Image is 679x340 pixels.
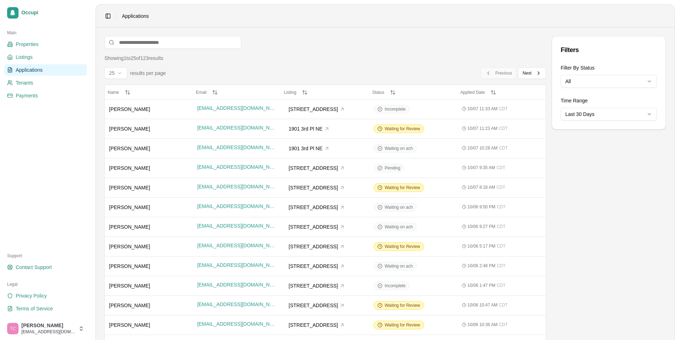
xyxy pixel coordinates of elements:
[109,263,150,269] span: [PERSON_NAME]
[284,90,366,95] button: Listing
[385,283,406,289] span: Incomplete
[109,244,150,249] span: [PERSON_NAME]
[468,243,495,249] span: 10/06 5:17 PM
[197,281,277,288] span: [EMAIL_ADDRESS][DOMAIN_NAME]
[518,67,546,79] button: Next
[385,204,413,210] span: Waiting on ach
[4,250,87,262] div: Support
[468,106,498,112] span: 10/07 11:33 AM
[4,279,87,290] div: Legal
[197,163,277,171] span: [EMAIL_ADDRESS][DOMAIN_NAME]
[109,146,150,151] span: [PERSON_NAME]
[197,105,277,112] span: [EMAIL_ADDRESS][DOMAIN_NAME]
[16,66,43,73] span: Applications
[4,77,87,88] a: Tenants
[286,143,333,154] button: 1901 3rd Pl NE
[16,264,52,271] span: Contact Support
[286,300,348,311] button: [STREET_ADDRESS]
[16,292,47,299] span: Privacy Policy
[468,184,495,190] span: 10/07 8:18 AM
[16,92,38,99] span: Payments
[289,145,323,152] span: 1901 3rd Pl NE
[385,263,413,269] span: Waiting on ach
[197,301,277,308] span: [EMAIL_ADDRESS][DOMAIN_NAME]
[196,90,278,95] button: Email
[385,322,420,328] span: Waiting for Review
[289,184,338,191] span: [STREET_ADDRESS]
[497,204,506,210] span: CDT
[4,303,87,314] a: Terms of Service
[4,64,87,76] a: Applications
[468,302,498,308] span: 10/06 10:47 AM
[7,323,19,334] img: Trudy Childers
[468,204,495,210] span: 10/06 9:50 PM
[197,320,277,328] span: [EMAIL_ADDRESS][DOMAIN_NAME]
[289,282,338,289] span: [STREET_ADDRESS]
[385,126,420,132] span: Waiting for Review
[385,224,413,230] span: Waiting on ach
[196,90,206,95] span: Email
[286,123,333,134] button: 1901 3rd Pl NE
[385,106,406,112] span: Incomplete
[289,204,338,211] span: [STREET_ADDRESS]
[497,243,506,249] span: CDT
[289,321,338,329] span: [STREET_ADDRESS]
[497,184,505,190] span: CDT
[109,106,150,112] span: [PERSON_NAME]
[286,104,348,115] button: [STREET_ADDRESS]
[4,51,87,63] a: Listings
[197,183,277,190] span: [EMAIL_ADDRESS][DOMAIN_NAME]
[197,124,277,131] span: [EMAIL_ADDRESS][DOMAIN_NAME]
[4,290,87,301] a: Privacy Policy
[16,79,33,86] span: Tenants
[16,41,38,48] span: Properties
[468,283,495,288] span: 10/06 1:47 PM
[497,165,505,171] span: CDT
[499,322,508,328] span: CDT
[4,4,87,21] a: Occupi
[461,90,485,95] span: Applied Date
[286,241,348,252] button: [STREET_ADDRESS]
[16,54,32,61] span: Listings
[385,165,400,171] span: Pending
[197,262,277,269] span: [EMAIL_ADDRESS][DOMAIN_NAME]
[4,262,87,273] a: Contact Support
[468,165,495,171] span: 10/07 9:35 AM
[289,263,338,270] span: [STREET_ADDRESS]
[385,303,420,308] span: Waiting for Review
[197,222,277,229] span: [EMAIL_ADDRESS][DOMAIN_NAME]
[130,70,166,77] span: results per page
[122,12,149,20] nav: breadcrumb
[286,222,348,232] button: [STREET_ADDRESS]
[286,202,348,213] button: [STREET_ADDRESS]
[372,90,454,95] button: Status
[286,320,348,330] button: [STREET_ADDRESS]
[21,10,84,16] span: Occupi
[286,280,348,291] button: [STREET_ADDRESS]
[289,223,338,230] span: [STREET_ADDRESS]
[385,185,420,191] span: Waiting for Review
[21,329,76,335] span: [EMAIL_ADDRESS][DOMAIN_NAME]
[468,322,498,328] span: 10/06 10:36 AM
[385,146,413,151] span: Waiting on ach
[284,90,297,95] span: Listing
[109,126,150,132] span: [PERSON_NAME]
[109,303,150,308] span: [PERSON_NAME]
[561,45,657,55] div: Filters
[109,165,150,171] span: [PERSON_NAME]
[197,144,277,151] span: [EMAIL_ADDRESS][DOMAIN_NAME]
[468,224,495,229] span: 10/06 9:27 PM
[109,224,150,230] span: [PERSON_NAME]
[561,98,588,103] label: Time Range
[108,90,190,95] button: Name
[499,145,508,151] span: CDT
[497,263,506,269] span: CDT
[197,242,277,249] span: [EMAIL_ADDRESS][DOMAIN_NAME]
[21,323,76,329] span: [PERSON_NAME]
[109,204,150,210] span: [PERSON_NAME]
[286,261,348,272] button: [STREET_ADDRESS]
[4,320,87,337] button: Trudy Childers[PERSON_NAME][EMAIL_ADDRESS][DOMAIN_NAME]
[4,39,87,50] a: Properties
[109,322,150,328] span: [PERSON_NAME]
[497,283,506,288] span: CDT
